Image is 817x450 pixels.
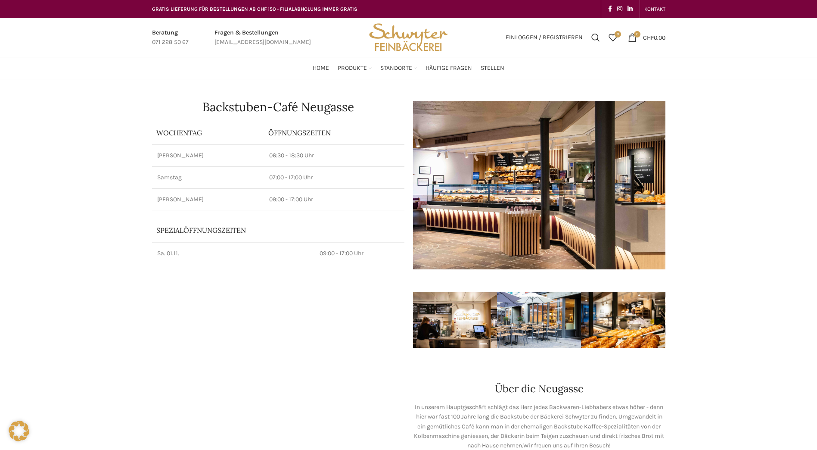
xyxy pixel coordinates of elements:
img: schwyter-10 [665,292,749,348]
a: KONTAKT [644,0,665,18]
p: ÖFFNUNGSZEITEN [268,128,400,137]
a: Suchen [587,29,604,46]
div: Main navigation [148,59,670,77]
p: [PERSON_NAME] [157,195,259,204]
img: schwyter-12 [581,292,665,348]
a: Home [313,59,329,77]
a: Stellen [481,59,504,77]
a: Linkedin social link [625,3,635,15]
span: 0 [634,31,640,37]
span: Stellen [481,64,504,72]
span: CHF [643,34,654,41]
p: 06:30 - 18:30 Uhr [269,151,399,160]
div: Meine Wunschliste [604,29,621,46]
p: 09:00 - 17:00 Uhr [269,195,399,204]
span: Einloggen / Registrieren [506,34,583,41]
p: 07:00 - 17:00 Uhr [269,173,399,182]
bdi: 0.00 [643,34,665,41]
span: Produkte [338,64,367,72]
a: Infobox link [214,28,311,47]
a: Häufige Fragen [426,59,472,77]
a: 0 CHF0.00 [624,29,670,46]
span: KONTAKT [644,6,665,12]
span: Home [313,64,329,72]
a: Facebook social link [606,3,615,15]
span: GRATIS LIEFERUNG FÜR BESTELLUNGEN AB CHF 150 - FILIALABHOLUNG IMMER GRATIS [152,6,357,12]
p: Spezialöffnungszeiten [156,225,310,235]
span: Häufige Fragen [426,64,472,72]
a: Instagram social link [615,3,625,15]
h2: Über die Neugasse [413,384,665,394]
a: Einloggen / Registrieren [501,29,587,46]
p: 09:00 - 17:00 Uhr [320,249,399,258]
p: Samstag [157,173,259,182]
p: Wochentag [156,128,260,137]
h1: Backstuben-Café Neugasse [152,101,404,113]
div: Secondary navigation [640,0,670,18]
a: Site logo [366,33,450,41]
span: 0 [615,31,621,37]
p: [PERSON_NAME] [157,151,259,160]
span: Standorte [380,64,412,72]
a: 0 [604,29,621,46]
a: Infobox link [152,28,189,47]
span: Wir freuen uns auf Ihren Besuch! [523,442,611,449]
img: schwyter-61 [497,292,581,348]
a: Standorte [380,59,417,77]
img: Bäckerei Schwyter [366,18,450,57]
p: Sa. 01.11. [157,249,309,258]
a: Produkte [338,59,372,77]
img: schwyter-17 [413,292,497,348]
